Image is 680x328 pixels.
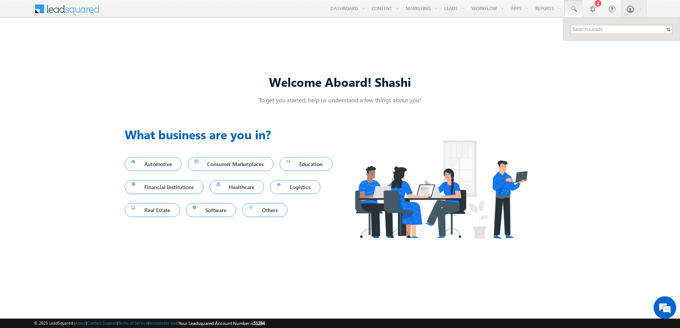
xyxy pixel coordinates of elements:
[340,125,542,253] img: Industry.png
[195,159,267,169] span: Consumer Marketplaces
[179,320,265,326] span: Your Leadsquared Account Number is
[131,182,197,192] span: Financial Institutions
[131,205,173,215] span: Real Estate
[131,159,175,169] span: Automotive
[149,320,178,325] a: Acceptable Use
[570,25,673,34] input: Search Leads
[125,125,340,143] h3: What business are you in?
[277,182,314,192] span: Logistics
[87,320,117,325] a: Contact Support
[118,320,148,325] a: Terms of Service
[216,182,258,192] span: Healthcare
[193,205,230,215] span: Software
[34,320,265,327] span: © 2025 LeadSquared | | | | |
[125,74,555,90] div: Welcome Aboard! Shashi
[253,320,265,326] span: 51284
[125,96,555,104] p: To get you started, help us understand a few things about you!
[286,159,326,169] span: Education
[75,320,86,325] a: About
[249,205,281,215] span: Others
